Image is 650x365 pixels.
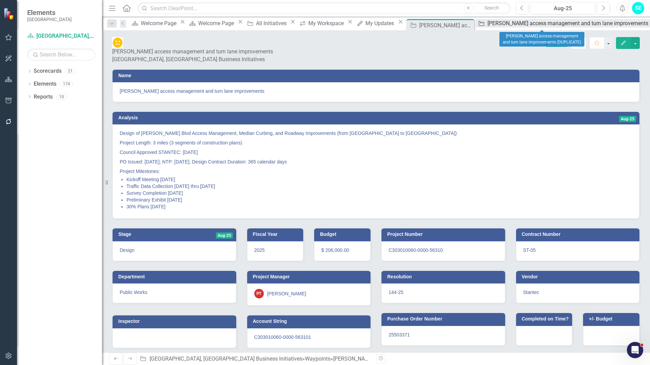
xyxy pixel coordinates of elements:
h3: Department [118,274,233,279]
a: My Updates [354,19,396,28]
a: Welcome Page [130,19,178,28]
span: 144-25 [389,290,404,295]
h3: Contract Number [522,232,636,237]
input: Search ClearPoint... [138,2,511,14]
li: Kickoff Meeting [DATE] [126,176,632,183]
h3: Stage [118,232,168,237]
div: All Initiatives [256,19,289,28]
a: [GEOGRAPHIC_DATA], [GEOGRAPHIC_DATA] Business Initiatives [150,355,302,362]
h3: Budget [320,232,367,237]
h3: Analysis [118,115,396,120]
h3: Inspector [118,319,233,324]
div: » » [140,355,371,363]
a: All Initiatives [245,19,289,28]
li: 30% Plans [DATE] [126,203,632,210]
p: PO Issued: [DATE]; NTP: [DATE]; Design Contract Duration: 365 calendar days [120,157,632,167]
div: 10 [56,94,67,100]
h3: Project Manager [253,274,367,279]
div: Welcome Page [141,19,178,28]
li: Survey Completion [DATE] [126,190,632,196]
p: Council Approved STANTEC: [DATE] [120,147,632,157]
div: [PERSON_NAME] access management and turn lane improvements (DUPLICATE) [499,32,584,47]
a: [GEOGRAPHIC_DATA], [GEOGRAPHIC_DATA] Business Initiatives [27,32,95,40]
img: ClearPoint Strategy [3,8,15,20]
div: [GEOGRAPHIC_DATA], [GEOGRAPHIC_DATA] Business Initiatives [112,56,273,64]
div: [PERSON_NAME] access management and turn lane improvements [112,48,273,56]
span: 25503371 [389,332,410,337]
span: Public Works [120,290,147,295]
div: [PERSON_NAME] access management and turn lane improvements [419,21,473,30]
h3: Fiscal Year [253,232,300,237]
h3: Name [118,73,636,78]
div: [PERSON_NAME] [267,290,306,297]
h3: Project Number [387,232,502,237]
div: My Workspace [308,19,346,28]
span: ST-05 [523,247,536,253]
span: Design [120,247,135,253]
span: $ 206,000.00 [321,247,349,253]
a: Welcome Page [187,19,236,28]
img: In Progress [112,37,123,48]
button: SE [632,2,644,14]
a: My Workspace [297,19,346,28]
h3: Resolution [387,274,502,279]
span: Stantec [523,290,539,295]
span: C303010060-0000-56310 [389,247,443,253]
h3: Account String [253,319,367,324]
div: Welcome Page [198,19,236,28]
input: Search Below... [27,49,95,60]
span: 2025 [254,247,265,253]
p: Project Milestones: [120,167,632,175]
div: 21 [65,68,76,74]
li: Preliminary Exhibit [DATE] [126,196,632,203]
div: PT [254,289,264,298]
span: Search [484,5,499,11]
h3: Completed on Time? [522,316,569,321]
span: [PERSON_NAME] access management and turn lane improvements [120,88,632,94]
span: C303010060-0000-563101 [254,334,311,340]
span: Aug-25 [216,232,233,239]
a: Elements [34,80,56,88]
p: Project Length: 3 miles (3 segments of construction plans) [120,138,632,147]
div: Aug-25 [533,4,593,13]
a: Waypoints [305,355,330,362]
li: Traffic Data Collection [DATE] thru [DATE] [126,183,632,190]
span: Elements [27,8,72,17]
div: My Updates [365,19,396,28]
button: Search [475,3,509,13]
small: [GEOGRAPHIC_DATA] [27,17,72,22]
h3: Vendor [522,274,636,279]
span: Aug-25 [619,116,636,122]
p: Design of [PERSON_NAME] Blvd Access Management, Median Curbing, and Roadway Improvements (from [G... [120,130,632,138]
button: Aug-25 [530,2,595,14]
iframe: Intercom live chat [627,342,643,358]
div: 174 [60,81,73,87]
a: Reports [34,93,53,101]
h3: Purchase Order Number [387,316,502,321]
div: [PERSON_NAME] access management and turn lane improvements [333,355,494,362]
h3: +/- Budget [589,316,636,321]
a: Scorecards [34,67,62,75]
